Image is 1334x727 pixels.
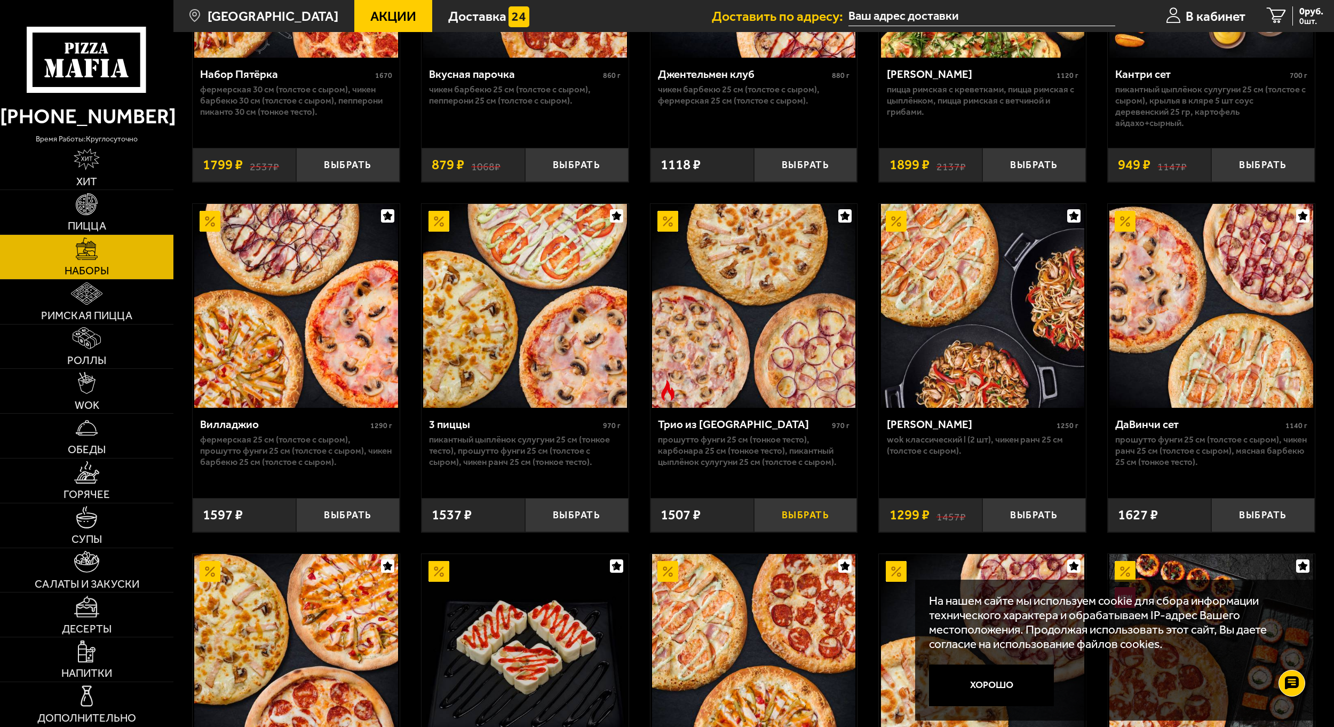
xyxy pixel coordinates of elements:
a: АкционныйВилладжио [193,204,400,408]
s: 1147 ₽ [1157,158,1187,172]
img: Акционный [1115,561,1136,582]
span: 860 г [603,71,621,80]
img: Акционный [200,211,220,232]
span: Наборы [65,265,109,276]
span: 1250 г [1057,421,1078,430]
div: Джентельмен клуб [658,68,829,81]
a: Акционный3 пиццы [422,204,629,408]
button: Выбрать [1211,498,1315,532]
div: ДаВинчи сет [1115,418,1282,431]
span: Доставить по адресу: [712,10,848,23]
div: Кантри сет [1115,68,1287,81]
div: 3 пиццы [429,418,600,431]
a: АкционныйДаВинчи сет [1108,204,1315,408]
span: 1507 ₽ [661,508,701,522]
button: Выбрать [296,498,400,532]
span: Дополнительно [37,713,136,723]
span: Напитки [61,668,112,678]
button: Выбрать [982,498,1086,532]
img: Акционный [428,561,449,582]
span: WOK [75,400,99,410]
span: 1799 ₽ [203,158,243,172]
button: Выбрать [525,498,629,532]
p: Пикантный цыплёнок сулугуни 25 см (толстое с сыром), крылья в кляре 5 шт соус деревенский 25 гр, ... [1115,84,1307,128]
img: Акционный [200,561,220,582]
span: 1899 ₽ [890,158,930,172]
img: Акционный [657,561,678,582]
span: 1120 г [1057,71,1078,80]
button: Выбрать [754,148,857,182]
span: Акции [370,10,416,23]
span: [GEOGRAPHIC_DATA] [208,10,338,23]
s: 1457 ₽ [936,508,966,522]
img: Акционный [657,211,678,232]
button: Выбрать [525,148,629,182]
div: [PERSON_NAME] [887,418,1054,431]
img: Трио из Рио [652,204,856,408]
div: Набор Пятёрка [200,68,372,81]
span: 1299 ₽ [890,508,930,522]
span: Доставка [448,10,506,23]
div: [PERSON_NAME] [887,68,1054,81]
div: Вкусная парочка [429,68,600,81]
span: Хит [76,176,97,187]
span: 1290 г [370,421,392,430]
div: Трио из [GEOGRAPHIC_DATA] [658,418,829,431]
p: Прошутто Фунги 25 см (тонкое тесто), Карбонара 25 см (тонкое тесто), Пикантный цыплёнок сулугуни ... [658,434,849,467]
p: Пикантный цыплёнок сулугуни 25 см (тонкое тесто), Прошутто Фунги 25 см (толстое с сыром), Чикен Р... [429,434,621,467]
p: Wok классический L (2 шт), Чикен Ранч 25 см (толстое с сыром). [887,434,1078,456]
div: Вилладжио [200,418,367,431]
p: Прошутто Фунги 25 см (толстое с сыром), Чикен Ранч 25 см (толстое с сыром), Мясная Барбекю 25 см ... [1115,434,1307,467]
p: Фермерская 30 см (толстое с сыром), Чикен Барбекю 30 см (толстое с сыром), Пепперони Пиканто 30 с... [200,84,392,117]
p: Фермерская 25 см (толстое с сыром), Прошутто Фунги 25 см (толстое с сыром), Чикен Барбекю 25 см (... [200,434,392,467]
button: Выбрать [296,148,400,182]
img: Острое блюдо [657,380,678,401]
span: 1118 ₽ [661,158,701,172]
img: Вилладжио [194,204,398,408]
span: Римская пицца [41,310,132,321]
span: 1537 ₽ [432,508,472,522]
span: Роллы [67,355,106,366]
span: Пицца [68,220,106,231]
img: Акционный [886,211,907,232]
p: Чикен Барбекю 25 см (толстое с сыром), Фермерская 25 см (толстое с сыром). [658,84,849,106]
p: Пицца Римская с креветками, Пицца Римская с цыплёнком, Пицца Римская с ветчиной и грибами. [887,84,1078,117]
img: ДаВинчи сет [1109,204,1313,408]
s: 2537 ₽ [250,158,279,172]
s: 2137 ₽ [936,158,966,172]
span: 1140 г [1285,421,1307,430]
img: Вилла Капри [881,204,1085,408]
span: 880 г [832,71,849,80]
span: 879 ₽ [432,158,464,172]
span: 0 шт. [1299,17,1323,26]
p: На нашем сайте мы используем cookie для сбора информации технического характера и обрабатываем IP... [929,594,1295,651]
span: 1597 ₽ [203,508,243,522]
span: Супы [72,534,102,544]
span: Десерты [62,623,112,634]
span: Горячее [63,489,110,500]
span: Обеды [68,444,106,455]
span: 700 г [1290,71,1307,80]
img: Акционный [428,211,449,232]
img: 15daf4d41897b9f0e9f617042186c801.svg [509,6,529,27]
button: Выбрать [1211,148,1315,182]
span: 1670 [375,71,392,80]
button: Выбрать [982,148,1086,182]
span: 970 г [603,421,621,430]
input: Ваш адрес доставки [848,6,1115,26]
span: В кабинет [1186,10,1245,23]
button: Выбрать [754,498,857,532]
s: 1068 ₽ [471,158,501,172]
a: АкционныйВилла Капри [879,204,1086,408]
span: 0 руб. [1299,6,1323,16]
a: АкционныйОстрое блюдоТрио из Рио [650,204,857,408]
span: 970 г [832,421,849,430]
p: Чикен Барбекю 25 см (толстое с сыром), Пепперони 25 см (толстое с сыром). [429,84,621,106]
span: Салаты и закуски [35,579,139,589]
img: Акционный [886,561,907,582]
span: 1627 ₽ [1118,508,1158,522]
img: Акционный [1115,211,1136,232]
button: Хорошо [929,665,1054,706]
img: 3 пиццы [423,204,627,408]
span: 949 ₽ [1118,158,1150,172]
